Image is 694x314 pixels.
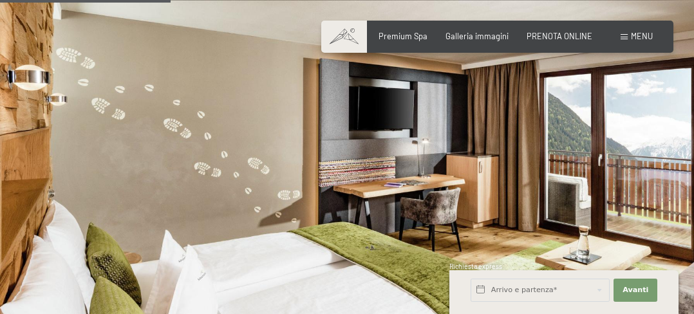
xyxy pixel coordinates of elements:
a: PRENOTA ONLINE [527,31,592,41]
a: Premium Spa [379,31,427,41]
a: Galleria immagini [445,31,509,41]
span: Avanti [623,285,648,295]
span: Menu [631,31,653,41]
button: Avanti [614,279,657,302]
span: Richiesta express [449,263,502,270]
